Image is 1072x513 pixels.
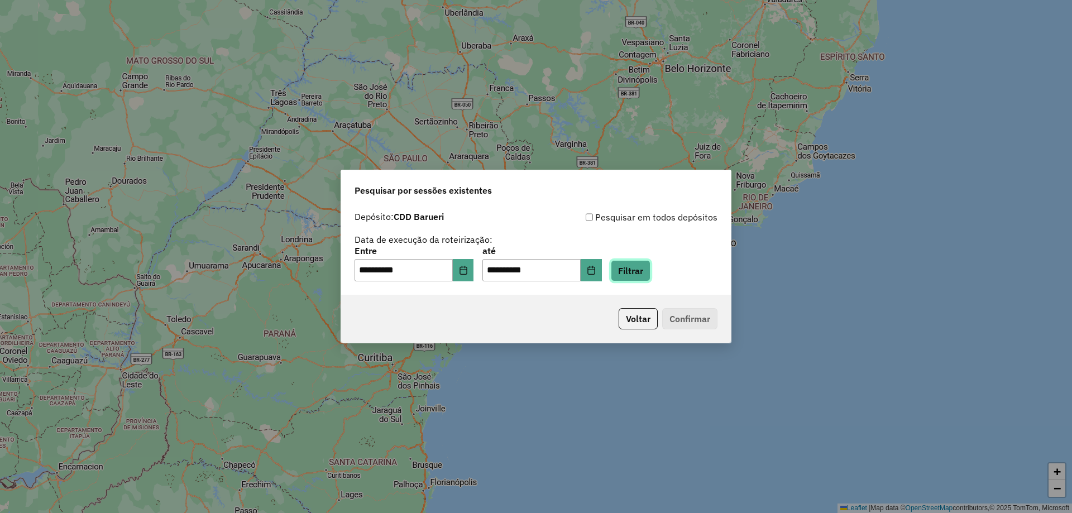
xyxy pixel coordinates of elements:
button: Voltar [619,308,658,329]
strong: CDD Barueri [394,211,444,222]
button: Choose Date [581,259,602,281]
button: Filtrar [611,260,650,281]
label: Entre [355,244,473,257]
button: Choose Date [453,259,474,281]
label: até [482,244,601,257]
span: Pesquisar por sessões existentes [355,184,492,197]
label: Depósito: [355,210,444,223]
label: Data de execução da roteirização: [355,233,492,246]
div: Pesquisar em todos depósitos [536,210,717,224]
